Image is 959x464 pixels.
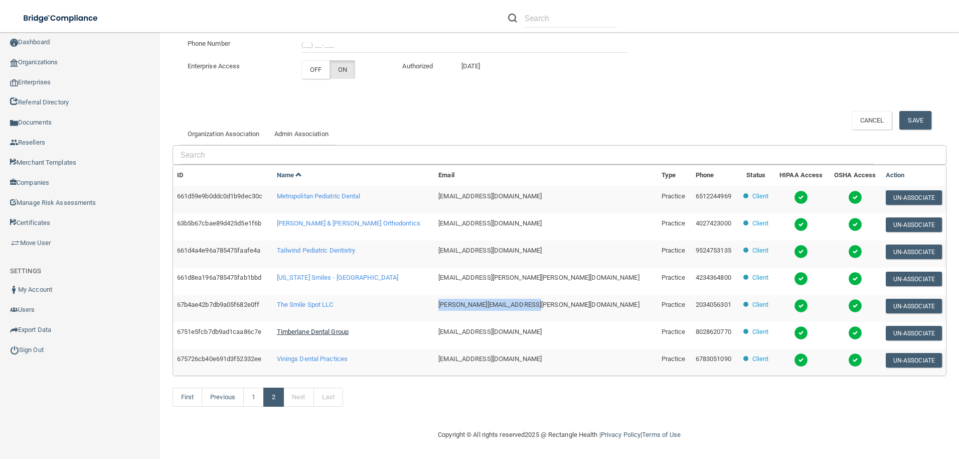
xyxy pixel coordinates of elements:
[438,355,542,363] span: [EMAIL_ADDRESS][DOMAIN_NAME]
[696,355,731,363] span: 6783051090
[15,8,107,29] img: bridge_compliance_login_screen.278c3ca4.svg
[692,165,738,186] th: Phone
[886,272,942,286] button: Un-Associate
[662,219,686,227] span: Practice
[180,38,294,50] label: Phone Number
[794,190,808,204] img: tick.e7d51cea.svg
[752,245,769,257] p: Client
[752,217,769,229] p: Client
[202,388,244,407] a: Previous
[752,353,769,365] p: Client
[283,388,313,407] a: Next
[438,301,639,308] span: [PERSON_NAME][EMAIL_ADDRESS][PERSON_NAME][DOMAIN_NAME]
[601,431,641,438] a: Privacy Policy
[177,192,262,200] span: 661d59e9b0ddc0d1b9dec30c
[438,192,542,200] span: [EMAIL_ADDRESS][DOMAIN_NAME]
[642,431,681,438] a: Terms of Use
[376,419,742,451] div: Copyright © All rights reserved 2025 @ Rectangle Health | |
[277,219,420,227] span: [PERSON_NAME] & [PERSON_NAME] Orthodontics
[662,355,686,363] span: Practice
[794,217,808,231] img: tick.e7d51cea.svg
[181,146,874,164] input: Search
[848,272,862,286] img: tick.e7d51cea.svg
[848,299,862,313] img: tick.e7d51cea.svg
[10,59,18,67] img: organization-icon.f8decf85.png
[434,165,657,186] th: Email
[848,353,862,367] img: tick.e7d51cea.svg
[10,306,18,314] img: icon-users.e205127d.png
[10,238,20,248] img: briefcase.64adab9b.png
[263,388,284,407] a: 2
[696,247,731,254] span: 9524753135
[453,60,489,72] p: [DATE]
[173,165,273,186] th: ID
[738,165,774,186] th: Status
[177,355,261,363] span: 675726cb40e691d3f52332ee
[696,192,731,200] span: 6512244969
[848,245,862,259] img: tick.e7d51cea.svg
[752,299,769,311] p: Client
[752,326,769,338] p: Client
[696,274,731,281] span: 4234364800
[330,60,355,79] label: ON
[886,245,942,259] button: Un-Associate
[525,9,616,28] input: Search
[177,301,259,308] span: 67b4ae42b7db9a05f682e0ff
[886,353,942,368] button: Un-Associate
[658,165,692,186] th: Type
[848,217,862,231] img: tick.e7d51cea.svg
[277,301,334,308] span: The Smile Spot LLC
[662,247,686,254] span: Practice
[438,247,542,254] span: [EMAIL_ADDRESS][DOMAIN_NAME]
[180,60,294,72] dev: Enterprise Access
[177,247,260,254] span: 661d4a4e96a785475faafe4a
[10,345,19,355] img: ic_power_dark.7ecde6b1.png
[10,79,18,86] img: enterprise.0d942306.png
[10,326,18,334] img: icon-export.b9366987.png
[301,38,628,53] input: (___) ___-____
[10,265,41,277] label: SETTINGS
[794,272,808,286] img: tick.e7d51cea.svg
[886,190,942,205] button: Un-Associate
[696,301,731,308] span: 2034056301
[177,274,261,281] span: 661d8ea196a785475fab1bbd
[794,326,808,340] img: tick.e7d51cea.svg
[662,301,686,308] span: Practice
[662,274,686,281] span: Practice
[848,326,862,340] img: tick.e7d51cea.svg
[180,123,267,145] a: Organization Association
[277,247,356,254] span: Tailwind Pediatric Dentistry
[848,190,862,204] img: tick.e7d51cea.svg
[277,274,399,281] span: [US_STATE] Smiles - [GEOGRAPHIC_DATA]
[173,388,203,407] a: First
[899,111,931,130] button: Save
[243,388,264,407] a: 1
[10,119,18,127] img: icon-documents.8dae5593.png
[696,219,731,227] span: 4027423000
[438,219,542,227] span: [EMAIL_ADDRESS][DOMAIN_NAME]
[662,192,686,200] span: Practice
[752,272,769,284] p: Client
[662,328,686,335] span: Practice
[277,192,361,200] span: Metropolitan Pediatric Dental
[794,299,808,313] img: tick.e7d51cea.svg
[438,274,639,281] span: [EMAIL_ADDRESS][PERSON_NAME][PERSON_NAME][DOMAIN_NAME]
[301,60,330,79] label: OFF
[852,111,892,130] button: Cancel
[508,14,517,23] img: ic-search.3b580494.png
[10,39,18,47] img: ic_dashboard_dark.d01f4a41.png
[10,139,18,147] img: ic_reseller.de258add.png
[313,388,343,407] a: Last
[794,353,808,367] img: tick.e7d51cea.svg
[886,326,942,340] button: Un-Associate
[794,245,808,259] img: tick.e7d51cea.svg
[10,286,18,294] img: ic_user_dark.df1a06c3.png
[402,60,438,72] p: Authorized
[696,328,731,335] span: 8028620770
[886,171,905,179] a: Action
[438,328,542,335] span: [EMAIL_ADDRESS][DOMAIN_NAME]
[267,123,336,145] a: Admin Association
[277,171,302,179] a: Name
[277,355,348,363] span: Vinings Dental Practices
[177,219,261,227] span: 63b5b67cbae89d425d5e1f6b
